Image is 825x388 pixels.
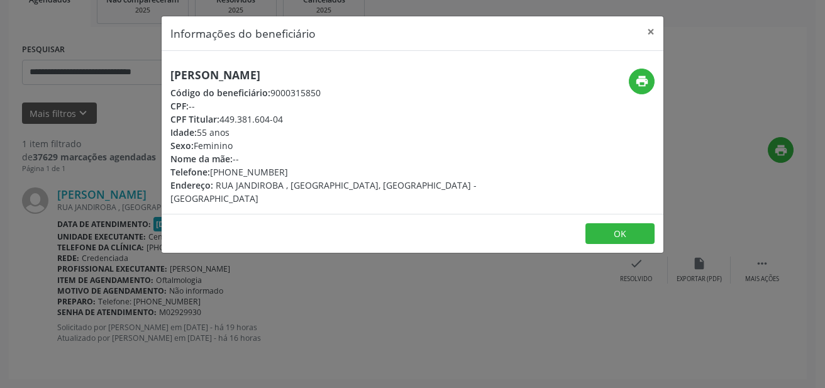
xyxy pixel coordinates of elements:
[629,69,655,94] button: print
[170,25,316,42] h5: Informações do beneficiário
[170,165,487,179] div: [PHONE_NUMBER]
[170,139,487,152] div: Feminino
[170,179,213,191] span: Endereço:
[170,179,477,204] span: RUA JANDIROBA , [GEOGRAPHIC_DATA], [GEOGRAPHIC_DATA] - [GEOGRAPHIC_DATA]
[170,99,487,113] div: --
[170,86,487,99] div: 9000315850
[170,100,189,112] span: CPF:
[170,113,219,125] span: CPF Titular:
[638,16,663,47] button: Close
[585,223,655,245] button: OK
[170,126,197,138] span: Idade:
[635,74,649,88] i: print
[170,140,194,152] span: Sexo:
[170,126,487,139] div: 55 anos
[170,113,487,126] div: 449.381.604-04
[170,87,270,99] span: Código do beneficiário:
[170,69,487,82] h5: [PERSON_NAME]
[170,166,210,178] span: Telefone:
[170,153,233,165] span: Nome da mãe:
[170,152,487,165] div: --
